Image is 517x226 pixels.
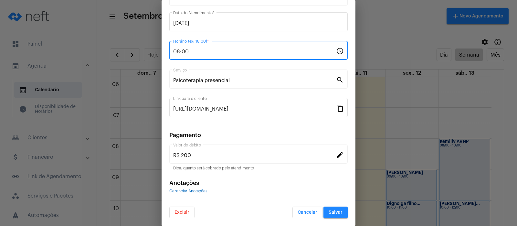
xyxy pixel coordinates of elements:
[298,210,317,215] span: Cancelar
[336,151,344,158] mat-icon: edit
[336,76,344,83] mat-icon: search
[292,207,322,218] button: Cancelar
[173,106,336,112] input: Link
[173,166,254,171] mat-hint: Dica: quanto será cobrado pelo atendimento
[173,153,336,158] input: Valor
[174,210,189,215] span: Excluir
[336,104,344,112] mat-icon: content_copy
[323,207,348,218] button: Salvar
[173,49,336,55] input: Horário
[329,210,343,215] span: Salvar
[169,132,201,138] span: Pagamento
[169,207,195,218] button: Excluir
[173,78,336,83] input: Pesquisar serviço
[169,189,207,193] span: Gerenciar Anotações
[336,47,344,55] mat-icon: schedule
[169,180,199,186] span: Anotações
